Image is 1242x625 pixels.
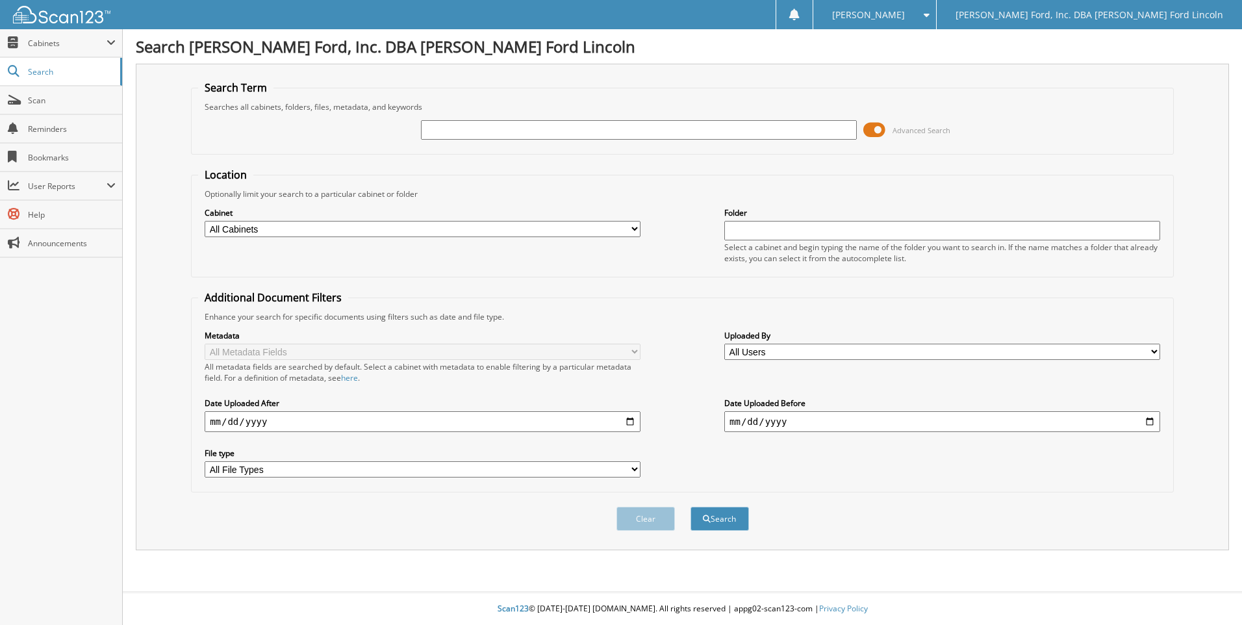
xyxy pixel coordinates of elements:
[198,188,1167,199] div: Optionally limit your search to a particular cabinet or folder
[205,448,640,459] label: File type
[832,11,905,19] span: [PERSON_NAME]
[198,101,1167,112] div: Searches all cabinets, folders, files, metadata, and keywords
[205,411,640,432] input: start
[28,238,116,249] span: Announcements
[28,123,116,134] span: Reminders
[198,311,1167,322] div: Enhance your search for specific documents using filters such as date and file type.
[956,11,1223,19] span: [PERSON_NAME] Ford, Inc. DBA [PERSON_NAME] Ford Lincoln
[28,38,107,49] span: Cabinets
[28,152,116,163] span: Bookmarks
[28,209,116,220] span: Help
[724,411,1160,432] input: end
[136,36,1229,57] h1: Search [PERSON_NAME] Ford, Inc. DBA [PERSON_NAME] Ford Lincoln
[28,95,116,106] span: Scan
[205,330,640,341] label: Metadata
[205,361,640,383] div: All metadata fields are searched by default. Select a cabinet with metadata to enable filtering b...
[198,168,253,182] legend: Location
[724,207,1160,218] label: Folder
[691,507,749,531] button: Search
[498,603,529,614] span: Scan123
[123,593,1242,625] div: © [DATE]-[DATE] [DOMAIN_NAME]. All rights reserved | appg02-scan123-com |
[205,398,640,409] label: Date Uploaded After
[198,81,273,95] legend: Search Term
[724,330,1160,341] label: Uploaded By
[28,181,107,192] span: User Reports
[341,372,358,383] a: here
[893,125,950,135] span: Advanced Search
[819,603,868,614] a: Privacy Policy
[724,242,1160,264] div: Select a cabinet and begin typing the name of the folder you want to search in. If the name match...
[724,398,1160,409] label: Date Uploaded Before
[198,290,348,305] legend: Additional Document Filters
[28,66,114,77] span: Search
[13,6,110,23] img: scan123-logo-white.svg
[205,207,640,218] label: Cabinet
[616,507,675,531] button: Clear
